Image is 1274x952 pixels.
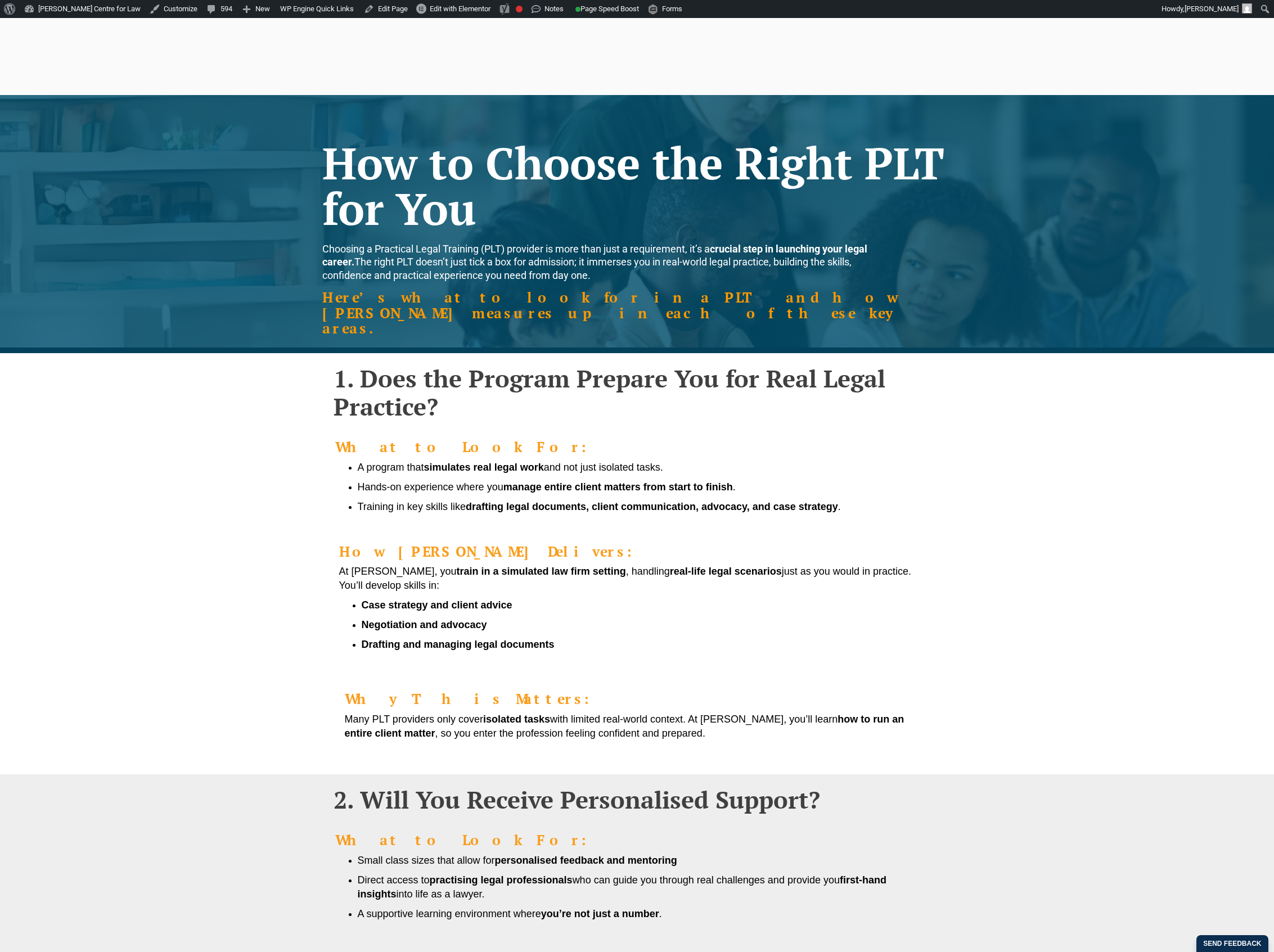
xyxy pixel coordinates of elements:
b: crucial step in launching your legal career. [322,243,867,268]
span: A program that [358,462,424,473]
span: . [733,481,736,493]
b: first-hand insights [358,874,886,900]
span: Hands-on experience where you [358,481,503,493]
b: personalised feedback and mentoring [495,855,677,866]
b: train in a simulated law firm setting [457,566,626,577]
b: Drafting and managing legal documents [362,639,555,650]
b: Negotiation and advocacy [362,619,487,630]
b: What to Look For: [335,437,604,456]
strong: Here’s what to look for in a PLT and how [PERSON_NAME] measures up in each of these key areas. [322,288,898,337]
span: How [PERSON_NAME] Delivers: [339,542,650,561]
span: who can guide you through real challenges and provide you [573,874,840,886]
div: Focus keyphrase not set [516,6,523,12]
b: practising legal professionals [430,874,573,886]
h2: 1. Does the Program Prepare You for Real Legal Practice? [334,364,941,421]
b: manage entire client matters from start to finish [503,481,733,493]
h2: 2. Will You Receive Personalised Support? [334,786,941,814]
span: Choosing a Practical Legal Training (PLT) provider is more than just a requirement, it’s a [322,243,710,255]
span: into life as a lawyer. [397,888,485,900]
b: simulates real legal work [424,462,544,473]
span: , so you enter the profession feeling confident and prepared. [435,728,705,739]
b: how to run an entire client matter [345,714,904,739]
b: real-life legal scenarios [670,566,782,577]
span: A supportive learning environment where . [358,908,662,919]
span: Edit with Elementor [430,4,490,13]
span: The right PLT doesn’t just tick a box for admission; it immerses you in real-world legal practice... [322,243,867,281]
b: drafting legal documents, client communication, advocacy, and case strategy [466,501,838,512]
h1: How to Choose the Right PLT for You [322,140,952,231]
b: Why This Matters: [345,689,607,708]
span: At [PERSON_NAME], you [339,566,457,577]
span: Small class sizes that allow for [358,855,495,866]
span: , handling [626,566,670,577]
span: and not just isolated tasks. [544,462,663,473]
b: isolated tasks [483,714,550,725]
span: Many PLT providers only cover [345,714,483,725]
span: Direct access to [358,874,430,886]
span: Training in key skills like . [358,501,841,512]
b: What to Look For: [335,831,604,849]
b: Case strategy and client advice [362,599,512,611]
span: [PERSON_NAME] [1185,4,1239,13]
span: with limited real-world context. At [PERSON_NAME], you’ll learn [550,714,838,725]
b: you’re not just a number [541,908,659,919]
span: just as you would in practice. You’ll develop skills in: [339,566,911,591]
